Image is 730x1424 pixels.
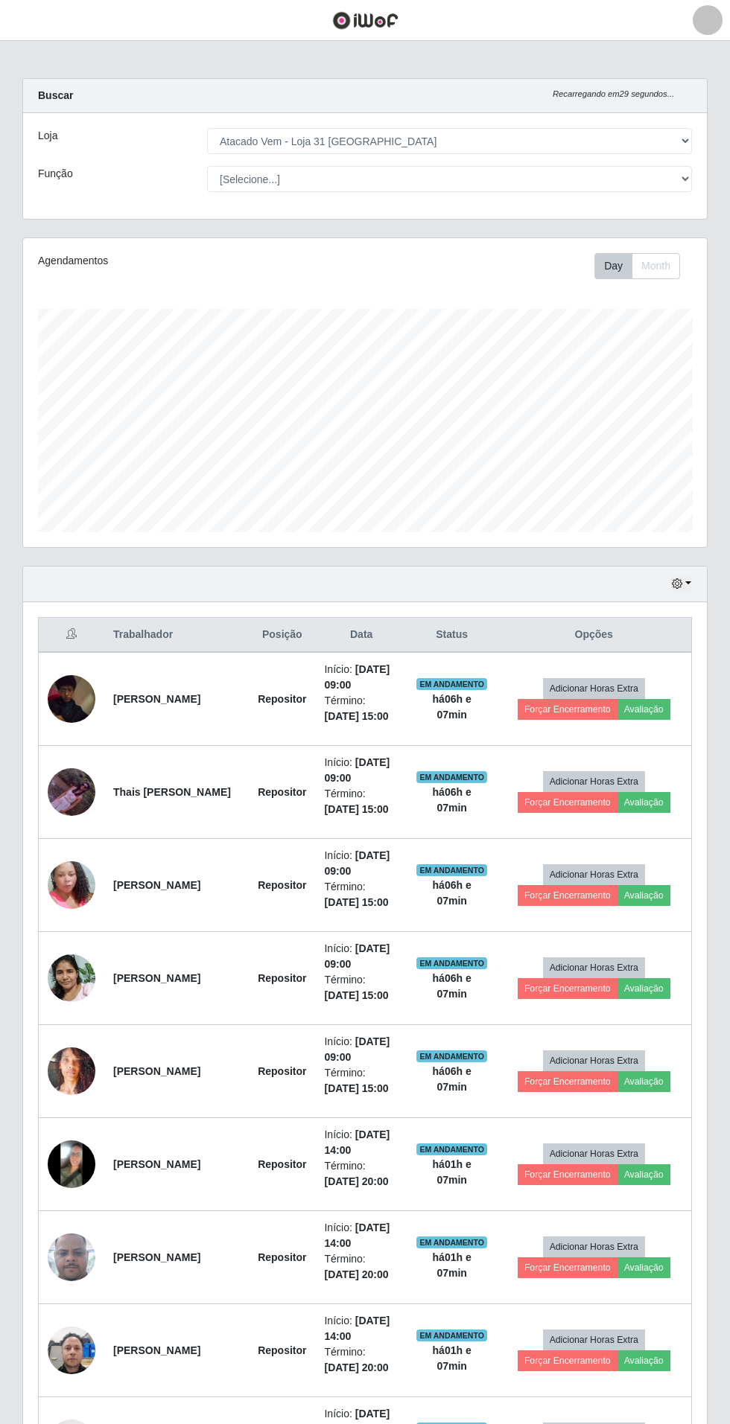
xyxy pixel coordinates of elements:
[433,693,472,721] strong: há 06 h e 07 min
[38,128,57,144] label: Loja
[518,885,618,906] button: Forçar Encerramento
[258,1344,306,1356] strong: Repositor
[324,1128,390,1156] time: [DATE] 14:00
[258,1251,306,1263] strong: Repositor
[416,678,487,690] span: EM ANDAMENTO
[324,1361,388,1373] time: [DATE] 20:00
[38,253,297,269] div: Agendamentos
[518,1071,618,1092] button: Forçar Encerramento
[543,864,645,885] button: Adicionar Horas Extra
[48,1204,95,1310] img: 1754928173692.jpeg
[324,942,390,970] time: [DATE] 09:00
[48,843,95,927] img: 1755510400416.jpeg
[618,1350,670,1371] button: Avaliação
[416,771,487,783] span: EM ANDAMENTO
[518,792,618,813] button: Forçar Encerramento
[113,1158,200,1170] strong: [PERSON_NAME]
[324,972,398,1003] li: Término:
[324,1082,388,1094] time: [DATE] 15:00
[324,1251,398,1283] li: Término:
[594,253,692,279] div: Toolbar with button groups
[324,1175,388,1187] time: [DATE] 20:00
[324,1222,390,1249] time: [DATE] 14:00
[416,1236,487,1248] span: EM ANDAMENTO
[416,957,487,969] span: EM ANDAMENTO
[48,669,95,729] img: 1747856587825.jpeg
[324,1313,398,1344] li: Início:
[249,618,315,653] th: Posição
[407,618,497,653] th: Status
[433,1158,472,1186] strong: há 01 h e 07 min
[416,1143,487,1155] span: EM ANDAMENTO
[324,1034,398,1065] li: Início:
[433,1065,472,1093] strong: há 06 h e 07 min
[48,768,95,815] img: 1751660689002.jpeg
[38,89,73,101] strong: Buscar
[496,618,691,653] th: Opções
[113,879,200,891] strong: [PERSON_NAME]
[324,1127,398,1158] li: Início:
[113,693,200,705] strong: [PERSON_NAME]
[315,618,407,653] th: Data
[38,166,73,182] label: Função
[258,693,306,705] strong: Repositor
[433,786,472,814] strong: há 06 h e 07 min
[518,1164,618,1185] button: Forçar Encerramento
[618,1164,670,1185] button: Avaliação
[324,849,390,877] time: [DATE] 09:00
[324,1220,398,1251] li: Início:
[543,771,645,792] button: Adicionar Horas Extra
[48,1140,95,1188] img: 1748484954184.jpeg
[258,1065,306,1077] strong: Repositor
[433,1251,472,1279] strong: há 01 h e 07 min
[324,1035,390,1063] time: [DATE] 09:00
[113,1251,200,1263] strong: [PERSON_NAME]
[543,1236,645,1257] button: Adicionar Horas Extra
[618,699,670,720] button: Avaliação
[324,1315,390,1342] time: [DATE] 14:00
[258,972,306,984] strong: Repositor
[324,1344,398,1376] li: Término:
[518,978,618,999] button: Forçar Encerramento
[324,803,388,815] time: [DATE] 15:00
[324,662,398,693] li: Início:
[113,1065,200,1077] strong: [PERSON_NAME]
[324,989,388,1001] time: [DATE] 15:00
[324,710,388,722] time: [DATE] 15:00
[48,1318,95,1382] img: 1756647806574.jpeg
[324,941,398,972] li: Início:
[618,978,670,999] button: Avaliação
[258,879,306,891] strong: Repositor
[258,786,306,798] strong: Repositor
[618,1257,670,1278] button: Avaliação
[543,1329,645,1350] button: Adicionar Horas Extra
[618,885,670,906] button: Avaliação
[594,253,680,279] div: First group
[416,1050,487,1062] span: EM ANDAMENTO
[324,1268,388,1280] time: [DATE] 20:00
[518,1350,618,1371] button: Forçar Encerramento
[332,11,399,30] img: CoreUI Logo
[553,89,674,98] i: Recarregando em 29 segundos...
[113,972,200,984] strong: [PERSON_NAME]
[324,786,398,817] li: Término:
[324,755,398,786] li: Início:
[518,699,618,720] button: Forçar Encerramento
[543,1050,645,1071] button: Adicionar Horas Extra
[618,1071,670,1092] button: Avaliação
[543,1143,645,1164] button: Adicionar Horas Extra
[324,663,390,691] time: [DATE] 09:00
[543,957,645,978] button: Adicionar Horas Extra
[416,1329,487,1341] span: EM ANDAMENTO
[48,1029,95,1114] img: 1757179899893.jpeg
[543,678,645,699] button: Adicionar Horas Extra
[324,879,398,910] li: Término:
[324,693,398,724] li: Término:
[324,848,398,879] li: Início:
[104,618,249,653] th: Trabalhador
[518,1257,618,1278] button: Forçar Encerramento
[618,792,670,813] button: Avaliação
[113,786,231,798] strong: Thais [PERSON_NAME]
[113,1344,200,1356] strong: [PERSON_NAME]
[433,879,472,907] strong: há 06 h e 07 min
